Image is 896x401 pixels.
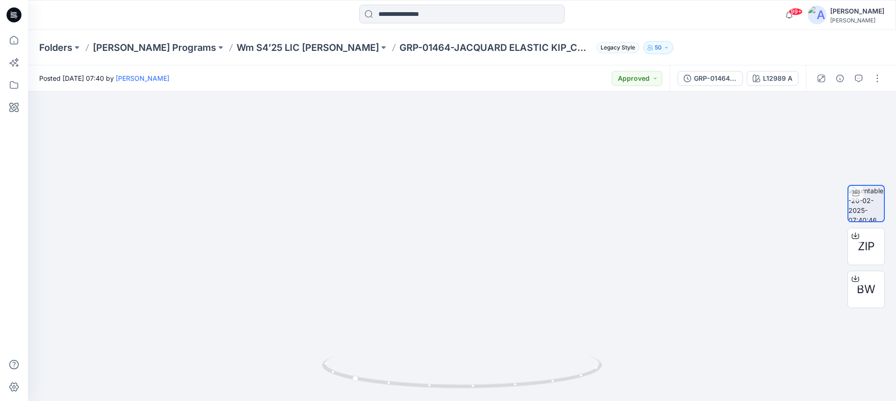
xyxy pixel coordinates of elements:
div: [PERSON_NAME] [830,6,884,17]
a: [PERSON_NAME] [116,74,169,82]
span: Posted [DATE] 07:40 by [39,73,169,83]
div: L12989 A [763,73,792,84]
img: turntable-20-02-2025-07:40:46 [848,186,884,221]
span: ZIP [858,238,875,255]
a: Folders [39,41,72,54]
p: 50 [655,42,662,53]
img: avatar [808,6,826,24]
div: [PERSON_NAME] [830,17,884,24]
button: GRP-01464-JACQUARD ELASTIC KIP_COLORWAY [678,71,743,86]
a: [PERSON_NAME] Programs [93,41,216,54]
span: 99+ [789,8,803,15]
button: 50 [643,41,673,54]
button: L12989 A [747,71,798,86]
p: GRP-01464-JACQUARD ELASTIC KIP_COLORWAY [399,41,593,54]
div: GRP-01464-JACQUARD ELASTIC KIP_COLORWAY [694,73,737,84]
span: Legacy Style [596,42,639,53]
button: Legacy Style [593,41,639,54]
a: Wm S4’25 LIC [PERSON_NAME] [237,41,379,54]
button: Details [833,71,847,86]
img: eyJhbGciOiJIUzI1NiIsImtpZCI6IjAiLCJzbHQiOiJzZXMiLCJ0eXAiOiJKV1QifQ.eyJkYXRhIjp7InR5cGUiOiJzdG9yYW... [383,37,541,401]
span: BW [857,281,875,298]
